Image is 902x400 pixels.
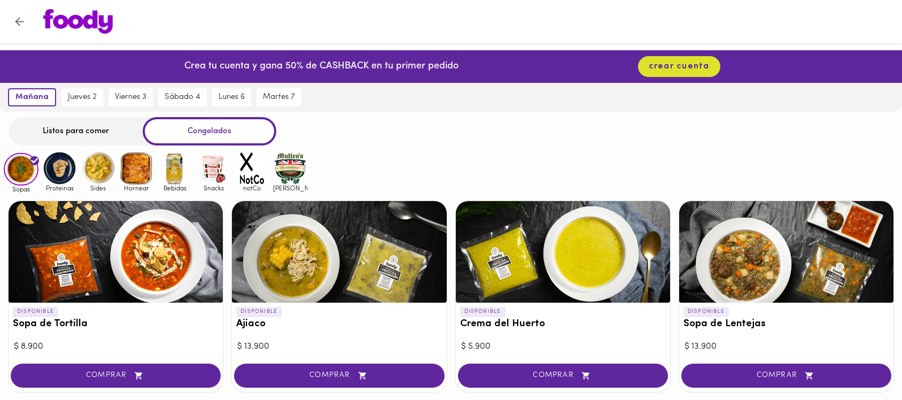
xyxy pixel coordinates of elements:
span: Snacks [196,184,231,191]
button: Volver [6,9,33,35]
span: notCo [235,184,269,191]
button: COMPRAR [681,364,891,388]
span: Bebidas [158,184,192,191]
button: crear cuenta [638,56,720,77]
span: mañana [15,93,49,102]
span: Hornear [119,184,154,191]
div: Congelados [143,117,276,145]
span: COMPRAR [471,371,655,380]
button: mañana [8,88,56,106]
p: Crea tu cuenta y gana 50% de CASHBACK en tu primer pedido [184,60,458,74]
span: Sopas [4,186,38,193]
h3: Sopa de Lentejas [683,319,889,330]
button: jueves 2 [61,88,103,106]
img: Bebidas [158,151,192,186]
h3: Crema del Huerto [460,319,666,330]
span: crear cuenta [649,61,710,72]
span: COMPRAR [24,371,207,380]
p: DISPONIBLE [683,307,729,317]
span: lunes 6 [219,93,245,102]
img: logo.png [43,9,113,34]
div: Listos para comer [9,117,143,145]
div: Sopa de Tortilla [9,201,223,303]
img: Sides [81,151,115,186]
p: DISPONIBLE [460,307,506,317]
img: notCo [235,151,269,186]
div: Ajiaco [232,201,446,303]
img: Proteinas [42,151,77,186]
img: Snacks [196,151,231,186]
button: COMPRAR [458,364,668,388]
iframe: Messagebird Livechat Widget [840,338,891,389]
div: $ 8.900 [14,341,217,353]
span: Proteinas [42,184,77,191]
span: jueves 2 [68,93,97,102]
button: sábado 4 [158,88,207,106]
h3: Ajiaco [236,319,442,330]
span: Sides [81,184,115,191]
button: viernes 3 [108,88,153,106]
span: COMPRAR [695,371,878,380]
span: [PERSON_NAME] [273,184,308,191]
span: viernes 3 [115,93,146,102]
button: lunes 6 [212,88,251,106]
span: COMPRAR [247,371,431,380]
button: COMPRAR [11,364,221,388]
img: Sopas [4,153,38,186]
p: DISPONIBLE [13,307,58,317]
button: martes 7 [256,88,301,106]
div: Crema del Huerto [456,201,670,303]
span: martes 7 [263,93,295,102]
span: sábado 4 [165,93,200,102]
button: COMPRAR [234,364,444,388]
div: Sopa de Lentejas [679,201,893,303]
h3: Sopa de Tortilla [13,319,219,330]
div: $ 5.900 [461,341,665,353]
img: Hornear [119,151,154,186]
div: $ 13.900 [237,341,441,353]
img: mullens [273,151,308,186]
div: $ 13.900 [685,341,888,353]
p: DISPONIBLE [236,307,282,317]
